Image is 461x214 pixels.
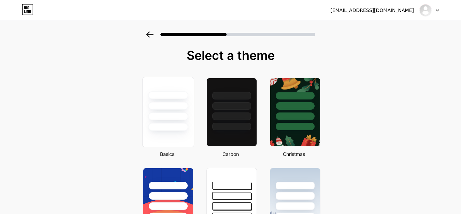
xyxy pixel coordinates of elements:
[141,150,193,158] div: Basics
[268,150,320,158] div: Christmas
[140,49,321,62] div: Select a theme
[330,7,414,14] div: [EMAIL_ADDRESS][DOMAIN_NAME]
[204,150,257,158] div: Carbon
[419,4,432,17] img: blockagency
